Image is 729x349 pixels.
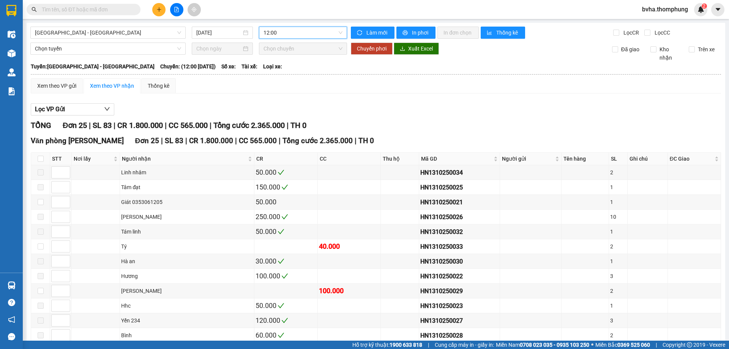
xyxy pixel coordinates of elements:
[610,183,626,191] div: 1
[420,197,499,207] div: HN1310250021
[610,331,626,340] div: 2
[420,257,499,266] div: HN1310250030
[90,82,134,90] div: Xem theo VP nhận
[420,316,499,325] div: HN1310250027
[254,153,318,165] th: CR
[420,183,499,192] div: HN1310250025
[35,104,65,114] span: Lọc VP Gửi
[711,3,724,16] button: caret-down
[287,121,289,130] span: |
[235,136,237,145] span: |
[122,155,246,163] span: Người nhận
[160,62,216,71] span: Chuyến: (12:00 [DATE])
[256,271,316,281] div: 100.000
[32,7,37,12] span: search
[239,136,277,145] span: CC 565.000
[174,7,179,12] span: file-add
[419,165,500,180] td: HN1310250034
[419,269,500,284] td: HN1310250022
[400,46,405,52] span: download
[169,121,208,130] span: CC 565.000
[196,28,241,37] input: 13/10/2025
[420,301,499,311] div: HN1310250023
[351,43,393,55] button: Chuyển phơi
[502,155,553,163] span: Người gửi
[610,227,626,236] div: 1
[89,121,91,130] span: |
[591,343,593,346] span: ⚪️
[281,317,288,324] span: check
[278,169,284,176] span: check
[420,286,499,296] div: HN1310250029
[121,257,252,265] div: Hà an
[31,121,51,130] span: TỔNG
[487,30,493,36] span: bar-chart
[31,63,155,69] b: Tuyến: [GEOGRAPHIC_DATA] - [GEOGRAPHIC_DATA]
[610,287,626,295] div: 2
[715,6,721,13] span: caret-down
[221,62,236,71] span: Số xe:
[420,168,499,177] div: HN1310250034
[256,182,316,193] div: 150.000
[31,136,124,145] span: Văn phòng [PERSON_NAME]
[148,82,169,90] div: Thống kê
[610,302,626,310] div: 1
[420,242,499,251] div: HN1310250033
[256,330,316,341] div: 60.000
[419,298,500,313] td: HN1310250023
[419,210,500,224] td: HN1310250026
[419,224,500,239] td: HN1310250032
[394,43,439,55] button: downloadXuất Excel
[390,342,422,348] strong: 1900 633 818
[419,313,500,328] td: HN1310250027
[319,241,380,252] div: 40.000
[419,284,500,298] td: HN1310250029
[319,286,380,296] div: 100.000
[74,155,112,163] span: Nơi lấy
[256,197,316,207] div: 50.000
[618,45,642,54] span: Đã giao
[381,153,419,165] th: Thu hộ
[152,3,166,16] button: plus
[121,213,252,221] div: [PERSON_NAME]
[702,3,707,9] sup: 2
[185,136,187,145] span: |
[419,254,500,269] td: HN1310250030
[419,328,500,343] td: HN1310250028
[121,316,252,325] div: Yến 234
[282,136,353,145] span: Tổng cước 2.365.000
[628,153,668,165] th: Ghi chú
[278,332,284,339] span: check
[278,258,284,265] span: check
[562,153,609,165] th: Tên hàng
[121,331,252,340] div: Bình
[279,136,281,145] span: |
[408,44,433,53] span: Xuất Excel
[281,213,288,220] span: check
[396,27,436,39] button: printerIn phơi
[620,28,640,37] span: Lọc CR
[8,87,16,95] img: solution-icon
[135,136,159,145] span: Đơn 25
[165,136,183,145] span: SL 83
[703,3,705,9] span: 2
[35,27,181,38] span: Hà Nội - Nghệ An
[121,227,252,236] div: Tám linh
[610,257,626,265] div: 1
[156,7,162,12] span: plus
[595,341,650,349] span: Miền Bắc
[117,121,163,130] span: CR 1.800.000
[196,44,241,53] input: Chọn ngày
[37,82,76,90] div: Xem theo VP gửi
[121,198,252,206] div: Giát 0353061205
[636,5,694,14] span: bvha.thomphung
[170,3,183,16] button: file-add
[278,228,284,235] span: check
[656,45,683,62] span: Kho nhận
[402,30,409,36] span: printer
[8,68,16,76] img: warehouse-icon
[435,341,494,349] span: Cung cấp máy in - giấy in:
[50,153,72,165] th: STT
[165,121,167,130] span: |
[256,212,316,222] div: 250.000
